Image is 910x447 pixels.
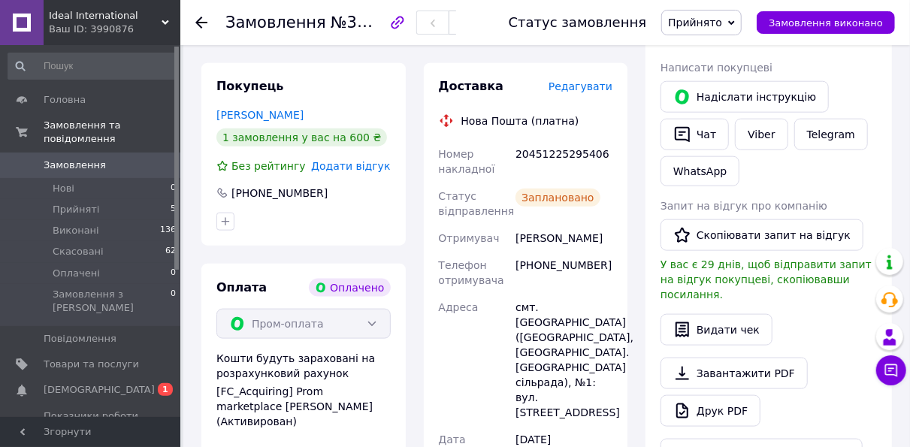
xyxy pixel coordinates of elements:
span: [DEMOGRAPHIC_DATA] [44,383,155,397]
span: 136 [160,224,176,237]
span: Оплачені [53,267,100,280]
span: Замовлення виконано [769,17,883,29]
div: [PERSON_NAME] [512,225,615,252]
a: WhatsApp [661,156,739,186]
span: Без рейтингу [231,160,306,172]
span: 5 [171,203,176,216]
span: Товари та послуги [44,358,139,371]
span: Адреса [439,301,479,313]
span: 0 [171,288,176,315]
span: Виконані [53,224,99,237]
button: Надіслати інструкцію [661,81,829,113]
div: 20451225295406 [512,140,615,183]
a: Viber [735,119,788,150]
span: 0 [171,182,176,195]
button: Видати чек [661,314,772,346]
span: Доставка [439,79,504,93]
div: Нова Пошта (платна) [458,113,583,128]
button: Чат з покупцем [876,355,906,385]
span: У вас є 29 днів, щоб відправити запит на відгук покупцеві, скопіювавши посилання. [661,258,872,301]
span: Показники роботи компанії [44,409,139,436]
div: 1 замовлення у вас на 600 ₴ [216,128,387,146]
div: Повернутися назад [195,15,207,30]
span: Ideal International [49,9,162,23]
span: Нові [53,182,74,195]
span: Редагувати [549,80,612,92]
button: Замовлення виконано [757,11,895,34]
div: смт. [GEOGRAPHIC_DATA] ([GEOGRAPHIC_DATA], [GEOGRAPHIC_DATA]. [GEOGRAPHIC_DATA] сільрада), №1: ву... [512,294,615,426]
span: Написати покупцеві [661,62,772,74]
a: [PERSON_NAME] [216,109,304,121]
span: Телефон отримувача [439,259,504,286]
span: Головна [44,93,86,107]
span: 1 [158,383,173,396]
span: Статус відправлення [439,190,515,217]
span: Оплата [216,280,267,294]
input: Пошук [8,53,177,80]
span: Повідомлення [44,332,116,346]
div: Статус замовлення [509,15,647,30]
span: Замовлення [225,14,326,32]
span: 62 [165,245,176,258]
span: Замовлення [44,159,106,172]
span: Прийняті [53,203,99,216]
span: Замовлення з [PERSON_NAME] [53,288,171,315]
div: [PHONE_NUMBER] [512,252,615,294]
button: Чат [661,119,729,150]
span: 0 [171,267,176,280]
span: Додати відгук [311,160,390,172]
div: [FC_Acquiring] Prom marketplace [PERSON_NAME] (Активирован) [216,384,391,429]
span: Запит на відгук про компанію [661,200,827,212]
span: №356661858 [331,13,437,32]
span: Номер накладної [439,148,495,175]
div: Ваш ID: 3990876 [49,23,180,36]
div: [PHONE_NUMBER] [230,186,329,201]
span: Замовлення та повідомлення [44,119,180,146]
div: Оплачено [309,279,390,297]
span: Отримувач [439,232,500,244]
button: Скопіювати запит на відгук [661,219,863,251]
div: Заплановано [515,189,600,207]
a: Друк PDF [661,395,760,427]
span: Прийнято [668,17,722,29]
span: Скасовані [53,245,104,258]
div: Кошти будуть зараховані на розрахунковий рахунок [216,351,391,429]
a: Telegram [794,119,868,150]
span: Покупець [216,79,284,93]
a: Завантажити PDF [661,358,808,389]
